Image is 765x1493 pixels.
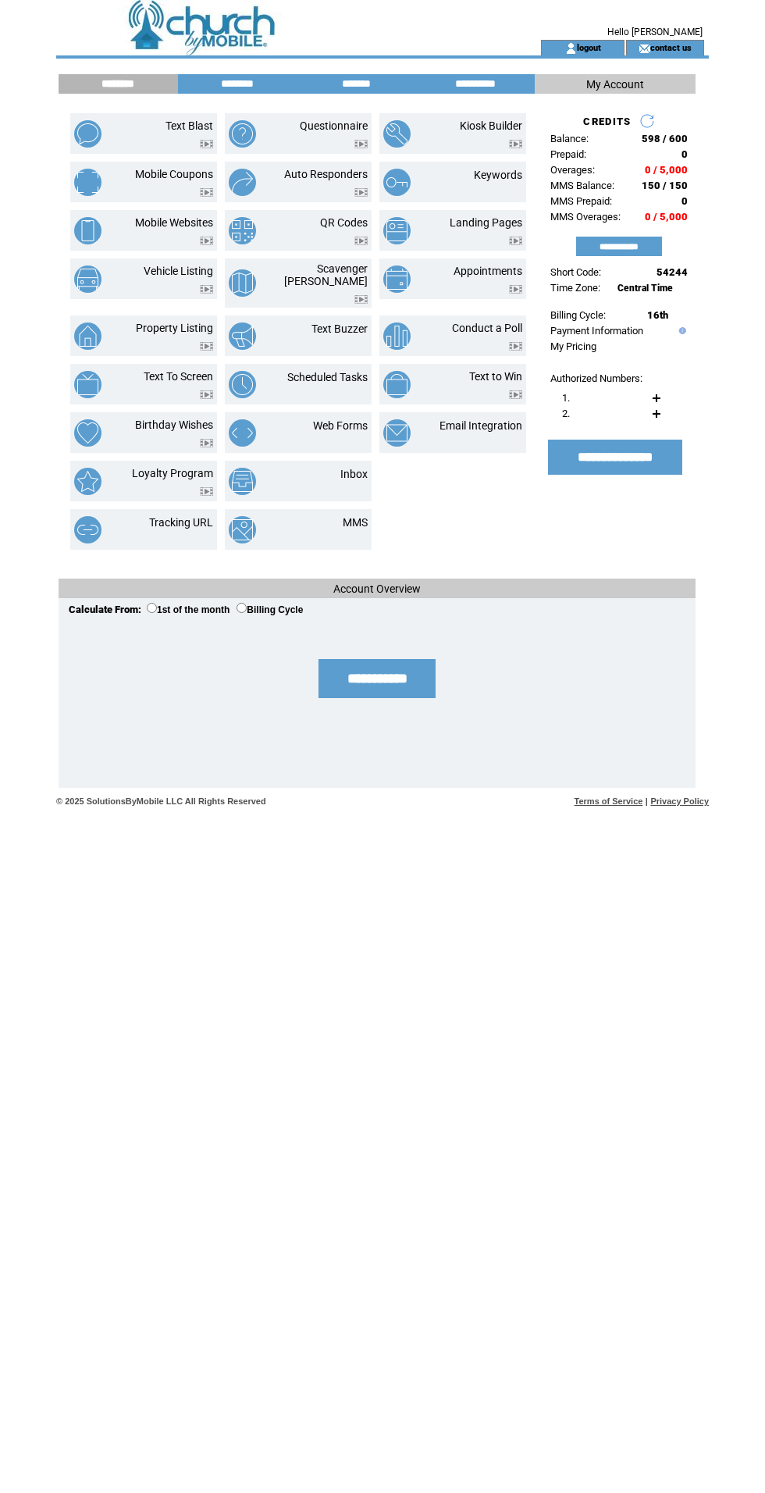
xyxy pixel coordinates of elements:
span: Balance: [550,133,589,144]
img: video.png [509,390,522,399]
span: My Account [586,78,644,91]
span: Time Zone: [550,282,600,294]
a: Text To Screen [144,370,213,383]
span: Calculate From: [69,604,141,615]
span: 598 / 600 [642,133,688,144]
img: landing-pages.png [383,217,411,244]
img: scheduled-tasks.png [229,371,256,398]
img: video.png [509,140,522,148]
span: CREDITS [583,116,631,127]
span: 0 [681,195,688,207]
img: video.png [200,285,213,294]
a: Email Integration [439,419,522,432]
img: property-listing.png [74,322,101,350]
a: Property Listing [136,322,213,334]
span: Short Code: [550,266,601,278]
a: Questionnaire [300,119,368,132]
span: 2. [562,408,570,419]
span: 0 / 5,000 [645,164,688,176]
img: video.png [200,342,213,351]
a: Loyalty Program [132,467,213,479]
img: mobile-coupons.png [74,169,101,196]
label: 1st of the month [147,604,229,615]
label: Billing Cycle [237,604,303,615]
img: video.png [354,188,368,197]
a: QR Codes [320,216,368,229]
img: video.png [200,188,213,197]
span: 16th [647,309,668,321]
span: Billing Cycle: [550,309,606,321]
a: Tracking URL [149,516,213,529]
img: mms.png [229,516,256,543]
a: Landing Pages [450,216,522,229]
img: video.png [509,342,522,351]
a: Text Blast [165,119,213,132]
img: video.png [200,237,213,245]
a: Web Forms [313,419,368,432]
a: Scheduled Tasks [287,371,368,383]
img: qr-codes.png [229,217,256,244]
span: | [646,796,648,806]
a: Auto Responders [284,168,368,180]
span: MMS Balance: [550,180,614,191]
img: tracking-url.png [74,516,101,543]
img: video.png [200,140,213,148]
img: web-forms.png [229,419,256,447]
img: video.png [200,439,213,447]
span: Account Overview [333,583,421,595]
a: Text to Win [469,370,522,383]
img: questionnaire.png [229,120,256,148]
span: © 2025 SolutionsByMobile LLC All Rights Reserved [56,796,266,806]
span: MMS Overages: [550,211,621,223]
a: Mobile Websites [135,216,213,229]
input: Billing Cycle [237,603,247,613]
a: Payment Information [550,325,643,337]
a: Appointments [454,265,522,277]
img: video.png [200,487,213,496]
span: Hello [PERSON_NAME] [607,27,703,37]
span: Authorized Numbers: [550,372,642,384]
a: Keywords [474,169,522,181]
a: Vehicle Listing [144,265,213,277]
span: 0 / 5,000 [645,211,688,223]
img: text-buzzer.png [229,322,256,350]
a: Text Buzzer [311,322,368,335]
img: account_icon.gif [565,42,577,55]
img: help.gif [675,327,686,334]
img: birthday-wishes.png [74,419,101,447]
a: Conduct a Poll [452,322,522,334]
img: conduct-a-poll.png [383,322,411,350]
span: 0 [681,148,688,160]
a: MMS [343,516,368,529]
img: video.png [509,285,522,294]
span: Prepaid: [550,148,586,160]
span: MMS Prepaid: [550,195,612,207]
a: My Pricing [550,340,596,352]
a: logout [577,42,601,52]
img: video.png [509,237,522,245]
img: vehicle-listing.png [74,265,101,293]
img: video.png [200,390,213,399]
span: 54244 [656,266,688,278]
img: video.png [354,140,368,148]
a: Mobile Coupons [135,168,213,180]
img: keywords.png [383,169,411,196]
span: 150 / 150 [642,180,688,191]
a: Terms of Service [575,796,643,806]
a: Privacy Policy [650,796,709,806]
span: Central Time [617,283,673,294]
img: inbox.png [229,468,256,495]
img: text-to-win.png [383,371,411,398]
img: video.png [354,237,368,245]
img: email-integration.png [383,419,411,447]
span: Overages: [550,164,595,176]
img: text-to-screen.png [74,371,101,398]
a: Kiosk Builder [460,119,522,132]
img: contact_us_icon.gif [639,42,650,55]
input: 1st of the month [147,603,157,613]
img: appointments.png [383,265,411,293]
img: video.png [354,295,368,304]
a: Scavenger [PERSON_NAME] [284,262,368,287]
a: Inbox [340,468,368,480]
img: mobile-websites.png [74,217,101,244]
